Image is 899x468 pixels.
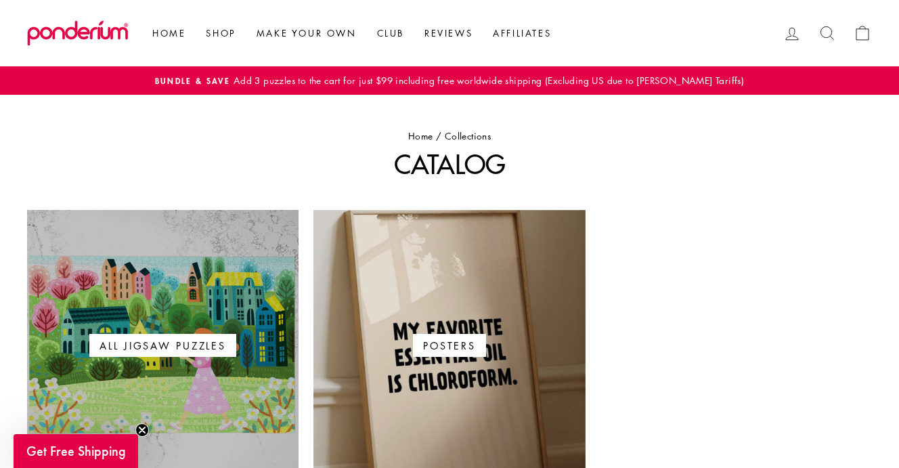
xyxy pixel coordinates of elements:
[196,21,246,45] a: Shop
[89,334,236,357] span: All Jigsaw Puzzles
[135,21,561,45] ul: Primary
[155,75,230,87] span: Bundle & Save
[408,129,433,142] a: Home
[413,334,486,357] span: Posters
[436,129,441,142] span: /
[30,73,869,88] a: Bundle & SaveAdd 3 puzzles to the cart for just $99 including free worldwide shipping (Excluding ...
[483,21,561,45] a: Affiliates
[230,73,744,87] span: Add 3 puzzles to the cart for just $99 including free worldwide shipping (Excluding US due to [PE...
[27,20,129,46] img: Ponderium
[26,442,126,460] span: Get Free Shipping
[27,129,872,144] nav: breadcrumbs
[142,21,196,45] a: Home
[445,129,491,142] span: Collections
[135,423,149,437] button: Close teaser
[246,21,367,45] a: Make Your Own
[27,150,872,176] h1: Catalog
[14,434,138,468] div: Get Free ShippingClose teaser
[367,21,414,45] a: Club
[414,21,483,45] a: Reviews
